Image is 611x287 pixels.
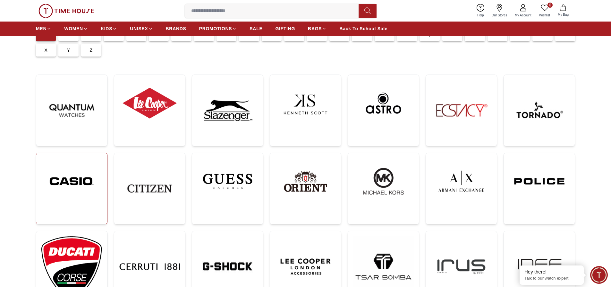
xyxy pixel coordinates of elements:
[199,25,232,32] span: PROMOTIONS
[250,25,262,32] span: SALE
[90,47,93,53] p: Z
[41,158,102,204] img: ...
[119,80,180,126] img: ...
[44,47,47,53] p: X
[524,269,579,275] div: Hey there!
[250,23,262,34] a: SALE
[555,12,571,17] span: My Bag
[339,25,387,32] span: Back To School Sale
[101,25,112,32] span: KIDS
[64,25,83,32] span: WOMEN
[308,25,322,32] span: BAGS
[67,47,70,53] p: Y
[509,80,570,141] img: ...
[431,80,492,141] img: ...
[488,3,511,19] a: Our Stores
[339,23,387,34] a: Back To School Sale
[275,80,336,126] img: ...
[275,158,336,204] img: ...
[119,158,180,219] img: ...
[308,23,327,34] a: BAGS
[353,158,414,204] img: ...
[489,13,510,18] span: Our Stores
[509,158,570,204] img: ...
[512,13,534,18] span: My Account
[130,25,148,32] span: UNISEX
[166,23,186,34] a: BRANDS
[36,25,47,32] span: MEN
[547,3,553,8] span: 0
[199,23,237,34] a: PROMOTIONS
[166,25,186,32] span: BRANDS
[590,266,608,284] div: Chat Widget
[353,80,414,126] img: ...
[431,158,492,204] img: ...
[38,4,94,18] img: ...
[473,3,488,19] a: Help
[197,158,258,204] img: ...
[130,23,153,34] a: UNISEX
[36,23,51,34] a: MEN
[554,3,573,18] button: My Bag
[64,23,88,34] a: WOMEN
[275,23,295,34] a: GIFTING
[537,13,553,18] span: Wishlist
[535,3,554,19] a: 0Wishlist
[475,13,487,18] span: Help
[524,276,579,281] p: Talk to our watch expert!
[101,23,117,34] a: KIDS
[197,80,258,141] img: ...
[41,80,102,141] img: ...
[275,25,295,32] span: GIFTING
